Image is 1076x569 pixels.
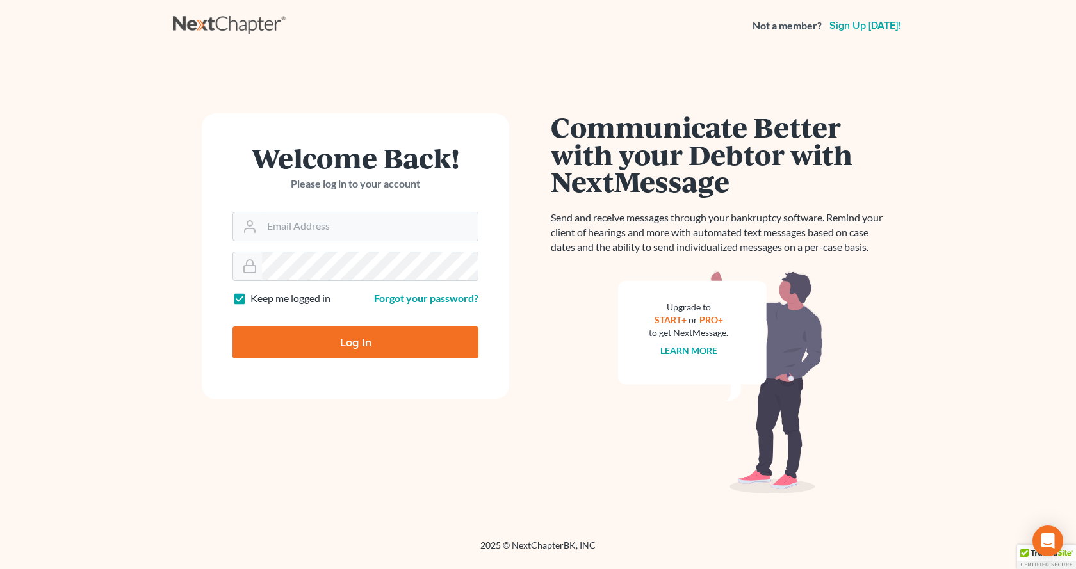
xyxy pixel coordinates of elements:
[374,292,478,304] a: Forgot your password?
[1017,545,1076,569] div: TrustedSite Certified
[262,212,478,241] input: Email Address
[232,144,478,172] h1: Welcome Back!
[1032,525,1063,556] div: Open Intercom Messenger
[649,326,728,339] div: to get NextMessage.
[827,20,903,31] a: Sign up [DATE]!
[232,326,478,358] input: Log In
[551,113,890,195] h1: Communicate Better with your Debtor with NextMessage
[173,539,903,562] div: 2025 © NextChapterBK, INC
[753,19,822,33] strong: Not a member?
[655,314,687,325] a: START+
[551,211,890,255] p: Send and receive messages through your bankruptcy software. Remind your client of hearings and mo...
[618,270,823,494] img: nextmessage_bg-59042aed3d76b12b5cd301f8e5b87938c9018125f34e5fa2b7a6b67550977c72.svg
[699,314,723,325] a: PRO+
[689,314,697,325] span: or
[232,177,478,191] p: Please log in to your account
[250,291,330,306] label: Keep me logged in
[649,301,728,314] div: Upgrade to
[660,345,717,356] a: Learn more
